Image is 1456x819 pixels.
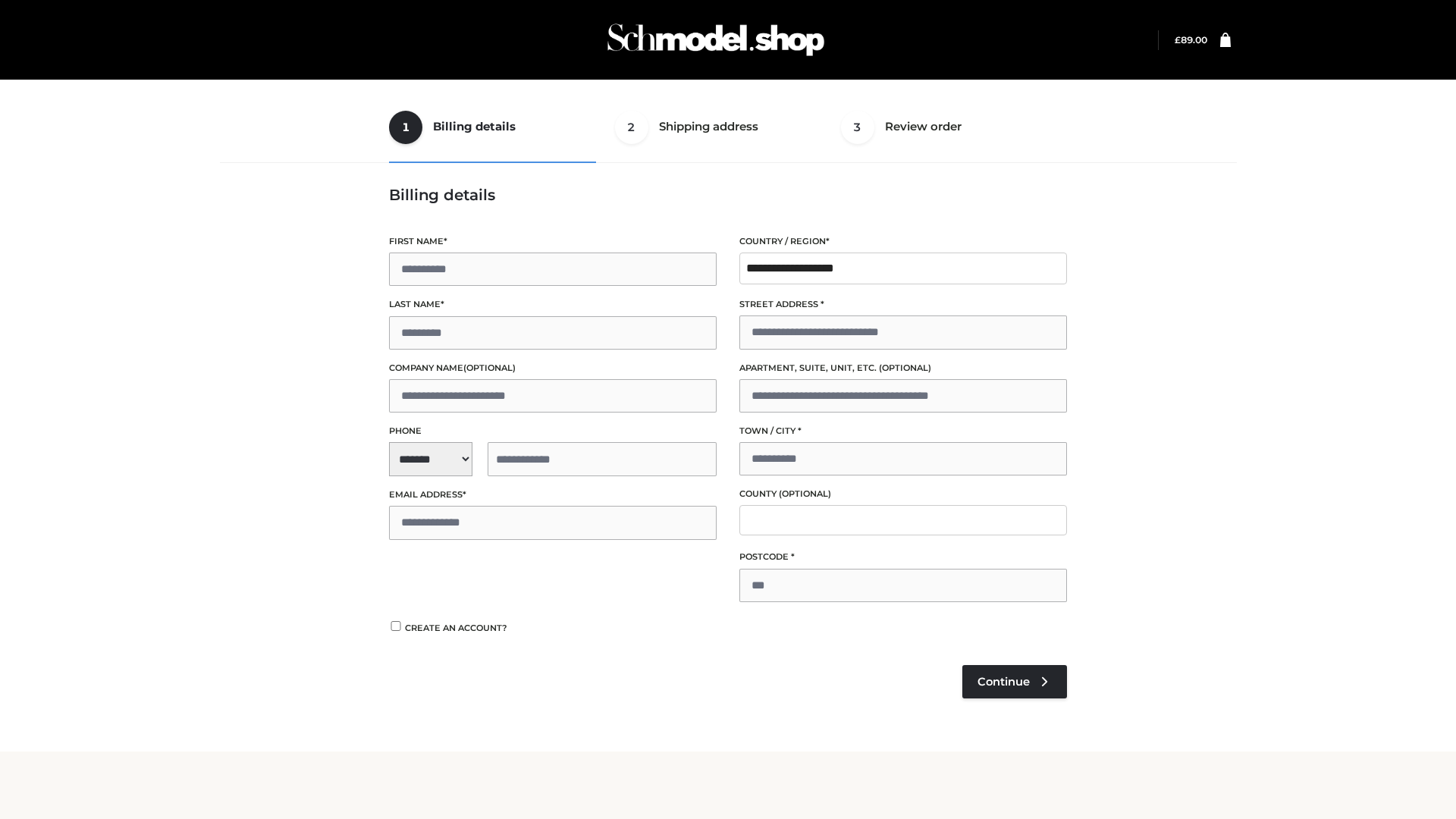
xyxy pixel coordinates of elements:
[739,234,1067,249] label: Country / Region
[389,186,1067,204] h3: Billing details
[389,488,717,502] label: Email address
[389,424,717,438] label: Phone
[389,621,403,631] input: Create an account?
[962,665,1067,698] a: Continue
[739,424,1067,438] label: Town / City
[389,297,717,312] label: Last name
[389,234,717,249] label: First name
[739,550,1067,564] label: Postcode
[977,675,1030,689] span: Continue
[739,297,1067,312] label: Street address
[1175,34,1207,45] bdi: 89.00
[739,487,1067,501] label: County
[879,362,931,373] span: (optional)
[1175,34,1207,45] a: £89.00
[739,361,1067,375] label: Apartment, suite, unit, etc.
[405,623,507,633] span: Create an account?
[779,488,831,499] span: (optional)
[463,362,516,373] span: (optional)
[602,10,830,70] img: Schmodel Admin 964
[1175,34,1181,45] span: £
[389,361,717,375] label: Company name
